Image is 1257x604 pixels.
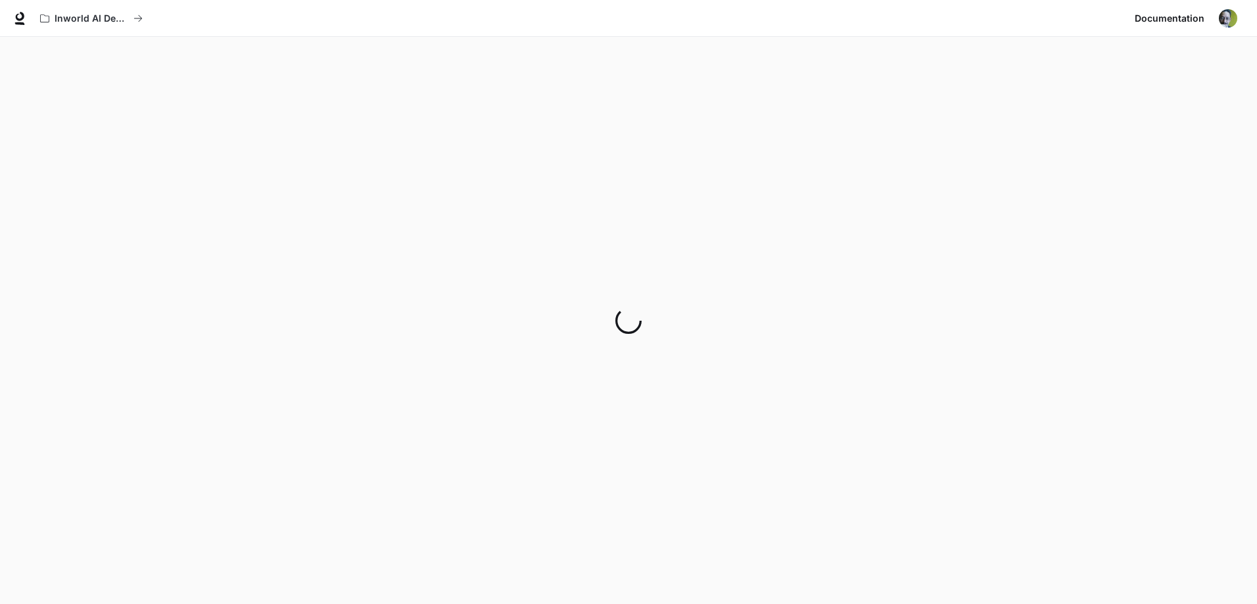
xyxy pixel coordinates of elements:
button: User avatar [1215,5,1241,32]
span: Documentation [1135,11,1204,27]
p: Inworld AI Demos [55,13,128,24]
img: User avatar [1219,9,1237,28]
button: All workspaces [34,5,149,32]
a: Documentation [1129,5,1210,32]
